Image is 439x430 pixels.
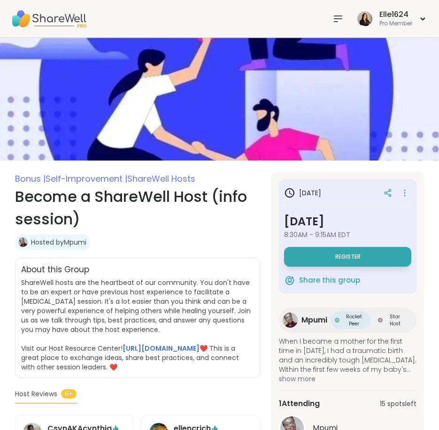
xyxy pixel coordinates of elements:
[379,9,412,20] div: Elle1624
[284,275,295,286] img: ShareWell Logomark
[61,389,77,399] span: 5+
[284,247,411,267] button: Register
[279,398,320,409] span: 1 Attending
[11,2,86,35] img: ShareWell Nav Logo
[279,374,416,384] span: show more
[380,399,416,409] span: 15 spots left
[299,275,360,286] span: Share this group
[18,238,28,247] img: Mpumi
[284,213,411,230] h3: [DATE]
[301,315,327,326] span: Mpumi
[357,11,372,26] img: Elle1624
[378,318,383,322] img: Star Host
[21,264,89,276] h2: About this Group
[31,238,86,247] a: Hosted byMpumi
[15,389,57,399] span: Host Reviews
[15,185,260,230] h1: Become a ShareWell Host (info session)
[284,270,360,290] button: Share this group
[123,344,200,353] a: [URL][DOMAIN_NAME]
[279,307,416,333] a: MpumiMpumiRocket PeerRocket PeerStar HostStar Host
[385,313,405,327] span: Star Host
[279,337,416,374] span: When I became a mother for the first time in [DATE], I had a traumatic birth and an incredibly to...
[127,173,195,184] span: ShareWell Hosts
[283,313,298,328] img: Mpumi
[284,187,321,199] h3: [DATE]
[284,230,411,239] span: 8:30AM - 9:15AM EDT
[335,253,361,261] span: Register
[379,20,412,28] div: Pro Member
[46,173,127,184] span: Self-Improvement |
[21,278,251,372] span: ShareWell hosts are the heartbeat of our community. You don't have to be an expert or have previo...
[335,318,339,322] img: Rocket Peer
[341,313,367,327] span: Rocket Peer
